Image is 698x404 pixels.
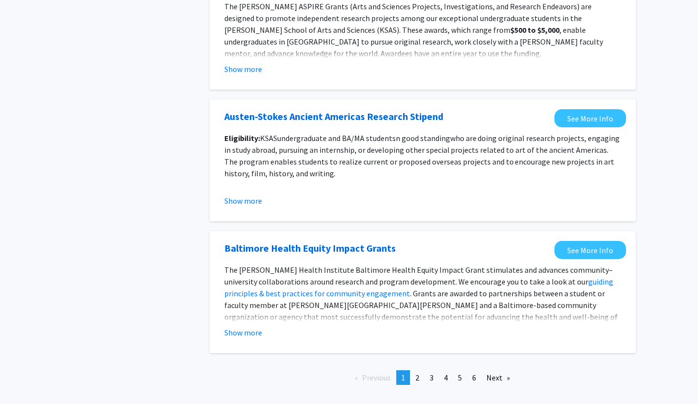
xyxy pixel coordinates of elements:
[224,195,262,207] button: Show more
[224,63,262,75] button: Show more
[458,373,462,382] span: 5
[415,373,419,382] span: 2
[481,370,515,385] a: Next page
[224,327,262,338] button: Show more
[362,373,391,382] span: Previous
[224,109,443,124] a: Opens in a new tab
[554,109,626,127] a: Opens in a new tab
[224,241,396,256] a: Opens in a new tab
[210,370,636,385] ul: Pagination
[510,25,559,35] strong: $500 to $5,000
[224,133,260,143] strong: Eligibility:
[224,0,621,59] p: The [PERSON_NAME] ASPIRE Grants (Arts and Sciences Projects, Investigations, and Research Endeavo...
[7,360,42,397] iframe: Chat
[430,373,433,382] span: 3
[224,132,621,179] p: KSAS n good standing
[472,373,476,382] span: 6
[554,241,626,259] a: Opens in a new tab
[444,373,448,382] span: 4
[224,265,613,286] span: The [PERSON_NAME] Health Institute Baltimore Health Equity Impact Grant stimulates and advances c...
[224,288,618,333] span: . Grants are awarded to partnerships between a student or faculty member at [PERSON_NAME][GEOGRAP...
[401,373,405,382] span: 1
[277,133,396,143] span: undergraduate and BA/MA students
